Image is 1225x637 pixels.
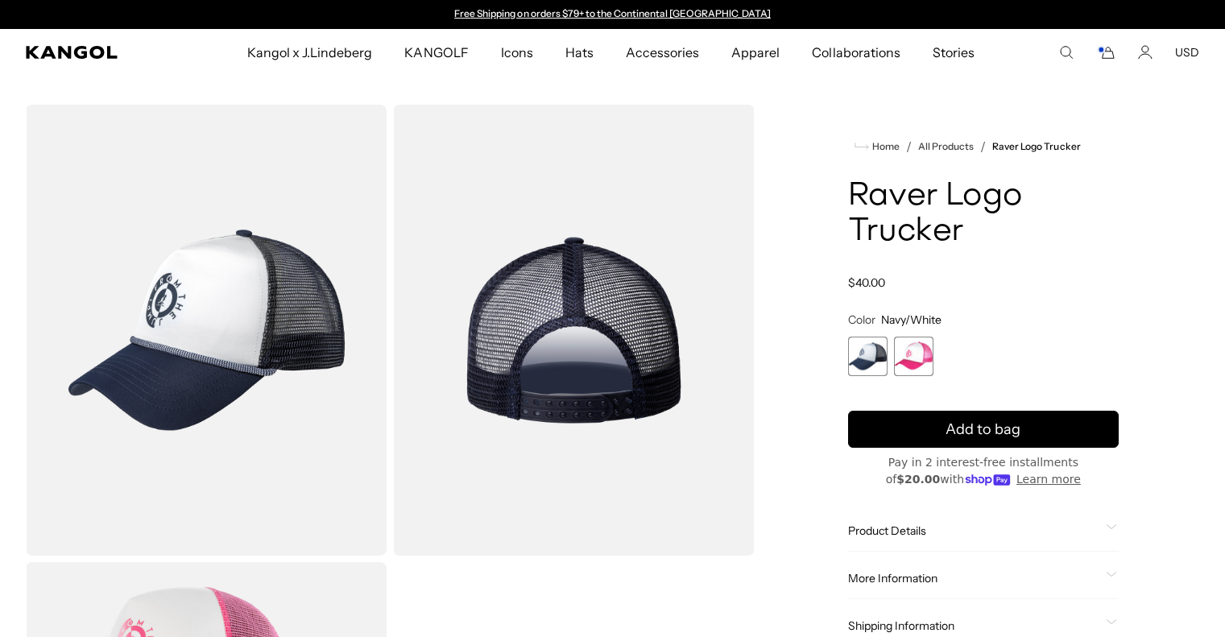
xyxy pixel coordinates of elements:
[894,337,933,376] label: Electric Pink/White
[1059,45,1074,60] summary: Search here
[796,29,916,76] a: Collaborations
[247,29,373,76] span: Kangol x J.Lindeberg
[848,523,1099,538] span: Product Details
[900,137,912,156] li: /
[231,29,389,76] a: Kangol x J.Lindeberg
[894,337,933,376] div: 2 of 2
[946,419,1020,441] span: Add to bag
[812,29,900,76] span: Collaborations
[26,105,387,556] img: color-navy-white
[848,179,1119,250] h1: Raver Logo Trucker
[549,29,610,76] a: Hats
[933,29,975,76] span: Stories
[393,105,754,556] img: color-navy-white
[881,312,942,327] span: Navy/White
[848,571,1099,585] span: More Information
[731,29,780,76] span: Apparel
[447,8,779,21] div: 1 of 2
[447,8,779,21] div: Announcement
[715,29,796,76] a: Apparel
[626,29,699,76] span: Accessories
[1138,45,1153,60] a: Account
[1096,45,1115,60] button: Cart
[848,337,888,376] label: Navy/White
[848,312,875,327] span: Color
[848,618,1099,633] span: Shipping Information
[992,141,1081,152] a: Raver Logo Trucker
[610,29,715,76] a: Accessories
[917,29,991,76] a: Stories
[447,8,779,21] slideshow-component: Announcement bar
[848,337,888,376] div: 1 of 2
[918,141,974,152] a: All Products
[974,137,986,156] li: /
[26,46,163,59] a: Kangol
[1175,45,1199,60] button: USD
[404,29,468,76] span: KANGOLF
[485,29,549,76] a: Icons
[848,275,885,290] span: $40.00
[501,29,533,76] span: Icons
[565,29,594,76] span: Hats
[848,411,1119,448] button: Add to bag
[848,137,1119,156] nav: breadcrumbs
[855,139,900,154] a: Home
[869,141,900,152] span: Home
[454,7,771,19] a: Free Shipping on orders $79+ to the Continental [GEOGRAPHIC_DATA]
[388,29,484,76] a: KANGOLF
